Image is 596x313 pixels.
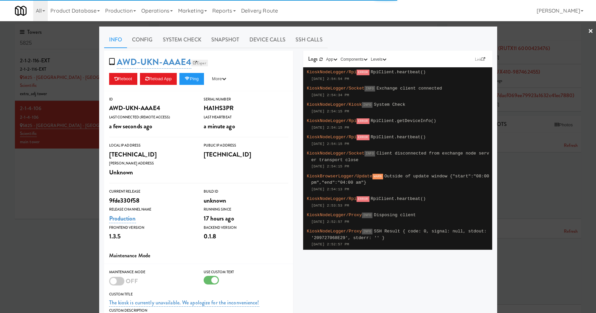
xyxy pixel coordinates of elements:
[311,220,349,224] span: [DATE] 2:52:57 PM
[374,102,405,107] span: System Check
[109,231,194,242] div: 1.3.5
[206,31,244,48] a: Snapshot
[109,96,194,103] div: ID
[307,151,364,156] span: KioskNodeLogger/Socket
[117,56,191,69] a: AWD-UKN-AAAE4
[109,160,194,167] div: [PERSON_NAME] Address
[204,206,288,213] div: Running Since
[307,135,357,140] span: KioskNodeLogger/Rpi
[371,118,436,123] span: RpiClient.getDeviceInfo()
[204,96,288,103] div: Serial Number
[376,86,442,91] span: Exchange client connected
[204,122,235,131] span: a minute ago
[109,291,288,298] div: Custom Title
[204,114,288,121] div: Last Heartbeat
[204,149,288,160] div: [TECHNICAL_ID]
[374,213,416,218] span: Disposing client
[291,31,328,48] a: SSH Calls
[308,55,318,63] span: Logs
[127,31,158,48] a: Config
[371,135,426,140] span: RpiClient.heartbeat()
[357,135,369,140] span: ERROR
[364,86,375,92] span: INFO
[362,102,372,108] span: INFO
[362,229,372,234] span: INFO
[369,56,388,63] button: Levels
[207,73,232,85] button: More
[307,196,357,201] span: KioskNodeLogger/Rpi
[357,118,369,124] span: ERROR
[140,73,177,85] button: Reload App
[204,214,234,223] span: 17 hours ago
[311,242,349,246] span: [DATE] 2:52:57 PM
[109,149,194,160] div: [TECHNICAL_ID]
[109,195,194,206] div: 9fde330f58
[109,114,194,121] div: Last Connected (Remote Access)
[371,70,426,75] span: RpiClient.heartbeat()
[204,142,288,149] div: Public IP Address
[311,187,349,191] span: [DATE] 2:54:13 PM
[109,122,153,131] span: a few seconds ago
[244,31,291,48] a: Device Calls
[109,214,136,223] a: Production
[307,86,364,91] span: KioskNodeLogger/Socket
[191,60,208,66] a: Esper
[364,151,375,156] span: INFO
[311,126,349,130] span: [DATE] 2:54:15 PM
[588,21,593,42] a: ×
[109,269,194,276] div: Maintenance Mode
[473,56,487,63] a: Link
[311,229,487,240] span: SSH Result { code: 0, signal: null, stdout: '209727068E29', stderr: '' }
[109,102,194,114] div: AWD-UKN-AAAE4
[126,277,138,285] span: OFF
[311,151,490,162] span: Client disconnected from exchange node server transport close
[158,31,206,48] a: System Check
[109,167,194,178] div: Unknown
[307,102,362,107] span: KioskNodeLogger/Kiosk
[307,70,357,75] span: KioskNodeLogger/Rpi
[339,56,369,63] button: Components
[311,93,349,97] span: [DATE] 2:54:34 PM
[311,164,349,168] span: [DATE] 2:54:15 PM
[311,174,490,185] span: Outside of update window {"start":"08:00 pm","end":"04:00 am"}
[307,229,362,234] span: KioskNodeLogger/Proxy
[204,188,288,195] div: Build Id
[109,224,194,231] div: Frontend Version
[311,142,349,146] span: [DATE] 2:54:15 PM
[311,77,349,81] span: [DATE] 2:54:54 PM
[311,109,349,113] span: [DATE] 2:54:15 PM
[109,142,194,149] div: Local IP Address
[307,118,357,123] span: KioskNodeLogger/Rpi
[371,196,426,201] span: RpiClient.heartbeat()
[307,174,372,179] span: KioskBrowserLogger/Update
[204,102,288,114] div: HA1HS3PR
[204,231,288,242] div: 0.1.8
[324,56,339,63] button: App
[357,196,369,202] span: ERROR
[179,73,204,85] button: Ping
[204,224,288,231] div: Backend Version
[109,206,194,213] div: Release Channel Name
[307,213,362,218] span: KioskNodeLogger/Proxy
[362,213,372,218] span: INFO
[104,31,127,48] a: Info
[15,5,27,17] img: Micromart
[204,195,288,206] div: unknown
[109,188,194,195] div: Current Release
[372,174,383,179] span: WARN
[311,204,349,208] span: [DATE] 2:53:53 PM
[109,252,151,259] span: Maintenance Mode
[357,70,369,75] span: ERROR
[109,73,138,85] button: Reboot
[109,299,259,307] a: The kiosk is currently unavailable. We apologize for the inconvenience!
[204,269,288,276] div: Use Custom Text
